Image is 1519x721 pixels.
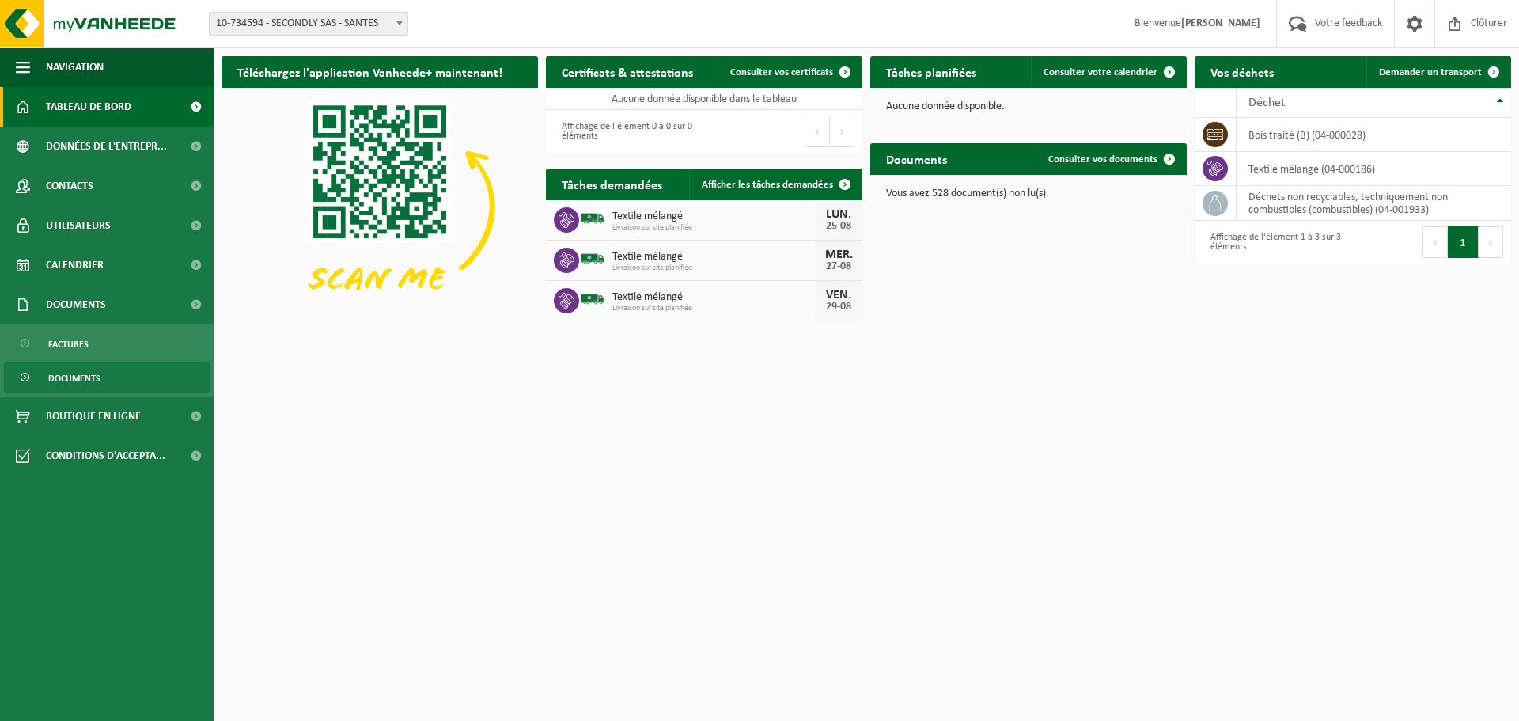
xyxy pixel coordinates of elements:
[48,363,100,393] span: Documents
[823,221,854,232] div: 25-08
[718,56,861,88] a: Consulter vos certificats
[1195,56,1290,87] h2: Vos déchets
[546,56,709,87] h2: Certificats & attestations
[823,261,854,272] div: 27-08
[4,362,210,393] a: Documents
[46,397,141,436] span: Boutique en ligne
[546,169,678,199] h2: Tâches demandées
[689,169,861,200] a: Afficher les tâches demandées
[1448,226,1479,258] button: 1
[46,206,111,245] span: Utilisateurs
[612,211,815,223] span: Textile mélangé
[1237,186,1511,221] td: déchets non recyclables, techniquement non combustibles (combustibles) (04-001933)
[46,166,93,206] span: Contacts
[886,188,1171,199] p: Vous avez 528 document(s) non lu(s).
[870,56,992,87] h2: Tâches planifiées
[46,47,104,87] span: Navigation
[48,329,89,359] span: Factures
[830,116,854,147] button: Next
[823,289,854,302] div: VEN.
[210,13,407,35] span: 10-734594 - SECONDLY SAS - SANTES
[1048,154,1157,165] span: Consulter vos documents
[46,436,165,476] span: Conditions d'accepta...
[823,249,854,261] div: MER.
[1031,56,1185,88] a: Consulter votre calendrier
[805,116,830,147] button: Previous
[1479,226,1503,258] button: Next
[546,88,862,110] td: Aucune donnée disponible dans le tableau
[1366,56,1510,88] a: Demander un transport
[612,291,815,304] span: Textile mélangé
[1044,67,1157,78] span: Consulter votre calendrier
[1036,143,1185,175] a: Consulter vos documents
[1422,226,1448,258] button: Previous
[1237,152,1511,186] td: textile mélangé (04-000186)
[222,88,538,325] img: Download de VHEPlus App
[612,251,815,264] span: Textile mélangé
[554,114,696,149] div: Affichage de l'élément 0 à 0 sur 0 éléments
[46,87,131,127] span: Tableau de bord
[823,302,854,313] div: 29-08
[702,180,833,190] span: Afficher les tâches demandées
[823,208,854,221] div: LUN.
[4,328,210,359] a: Factures
[730,67,833,78] span: Consulter vos certificats
[612,223,815,233] span: Livraison sur site planifiée
[870,143,963,174] h2: Documents
[612,304,815,313] span: Livraison sur site planifiée
[1203,225,1345,260] div: Affichage de l'élément 1 à 3 sur 3 éléments
[612,264,815,273] span: Livraison sur site planifiée
[46,245,104,285] span: Calendrier
[579,245,606,272] img: BL-SO-LV
[222,56,518,87] h2: Téléchargez l'application Vanheede+ maintenant!
[886,101,1171,112] p: Aucune donnée disponible.
[579,286,606,313] img: BL-SO-LV
[1237,118,1511,152] td: bois traité (B) (04-000028)
[579,205,606,232] img: BL-SO-LV
[1181,17,1260,29] strong: [PERSON_NAME]
[1248,97,1285,109] span: Déchet
[1379,67,1482,78] span: Demander un transport
[209,12,408,36] span: 10-734594 - SECONDLY SAS - SANTES
[46,285,106,324] span: Documents
[46,127,167,166] span: Données de l'entrepr...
